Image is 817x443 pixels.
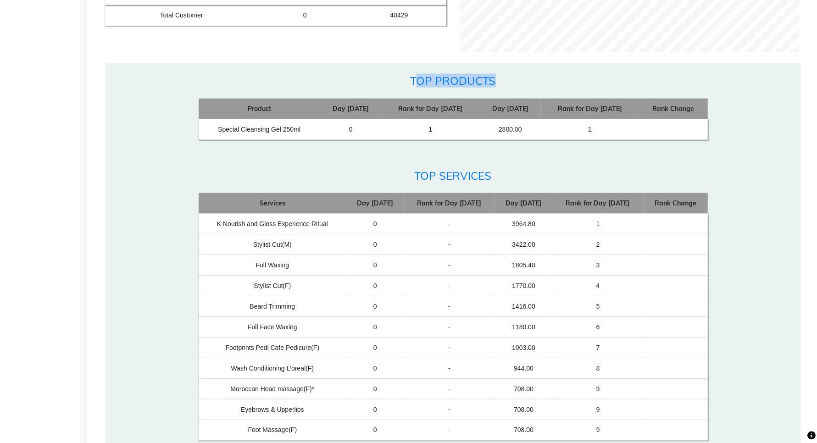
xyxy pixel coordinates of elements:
th: Rank for Day [DATE] [382,99,479,119]
td: 1805.40 [495,255,552,276]
td: 3422.00 [495,234,552,255]
td: 7 [552,338,644,358]
td: - [404,399,495,420]
td: 8 [552,358,644,379]
td: 0 [346,379,404,399]
td: 0 [346,338,404,358]
td: 1 [541,119,639,140]
td: 1180.00 [495,317,552,338]
td: 9 [552,420,644,441]
td: 0 [320,119,382,140]
td: 0 [346,358,404,379]
th: Day [DATE] [346,193,404,214]
td: 0 [346,296,404,317]
td: 0 [346,276,404,296]
th: Day [DATE] [495,193,552,214]
td: 6 [552,317,644,338]
td: - [404,234,495,255]
td: - [404,255,495,276]
td: 9 [552,379,644,399]
td: 3964.80 [495,214,552,234]
td: 944.00 [495,358,552,379]
td: Eyebrows & Upperlips [199,399,347,420]
td: 3 [552,255,644,276]
td: Special Cleansing Gel 250ml [199,119,320,140]
td: 708.00 [495,379,552,399]
h4: Top Products [192,74,715,88]
td: - [404,317,495,338]
td: 5 [552,296,644,317]
td: Footprints Pedi Cafe Pedicure(F) [199,338,347,358]
td: - [404,214,495,234]
td: - [404,276,495,296]
td: 1003.00 [495,338,552,358]
td: 4 [552,276,644,296]
th: Rank Change [644,193,708,214]
th: Rank for Day [DATE] [552,193,644,214]
td: K Nourish and Gloss Experience Ritual [199,214,347,234]
td: 0 [346,420,404,441]
td: Full Waxing [199,255,347,276]
th: Product [199,99,320,119]
td: 40429 [352,5,446,26]
td: 1 [382,119,479,140]
td: 0 [258,5,352,26]
td: 1416.00 [495,296,552,317]
th: Day [DATE] [320,99,382,119]
td: 1770.00 [495,276,552,296]
td: Wash Conditioning L'oreal(F) [199,358,347,379]
td: 708.00 [495,399,552,420]
td: 0 [346,399,404,420]
td: 708.00 [495,420,552,441]
h4: top Services [192,169,715,183]
td: 2 [552,234,644,255]
td: Beard Trimming [199,296,347,317]
th: Rank Change [639,99,708,119]
td: - [404,379,495,399]
td: Foot Massage(F) [199,420,347,441]
td: 1 [552,214,644,234]
td: 0 [346,317,404,338]
td: Moroccan Head massage(F)* [199,379,347,399]
td: 0 [346,214,404,234]
td: 0 [346,234,404,255]
td: Stylist Cut(M) [199,234,347,255]
td: - [404,296,495,317]
th: Services [199,193,347,214]
td: Full Face Waxing [199,317,347,338]
td: 2800.00 [479,119,541,140]
td: - [404,358,495,379]
td: - [404,338,495,358]
th: Day [DATE] [479,99,541,119]
th: Rank for Day [DATE] [541,99,639,119]
td: 9 [552,399,644,420]
td: Total Customer [105,5,258,26]
td: 0 [346,255,404,276]
td: - [404,420,495,441]
th: Rank for Day [DATE] [404,193,495,214]
td: Stylist Cut(F) [199,276,347,296]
